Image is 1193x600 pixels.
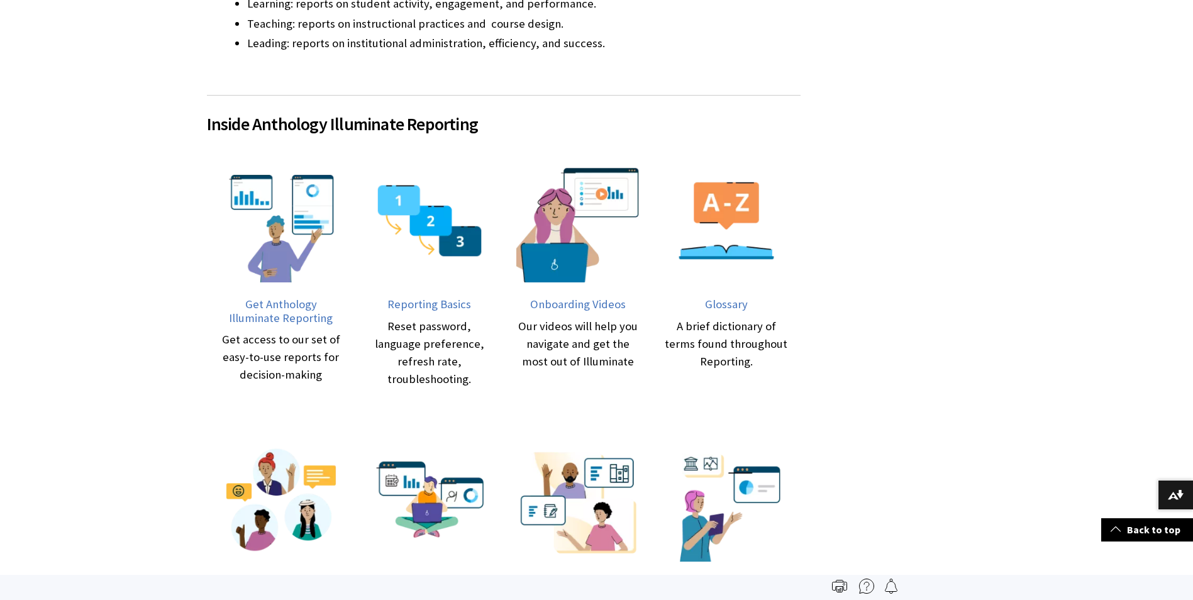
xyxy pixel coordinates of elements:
a: numbers one, two, and three Reporting Basics Reset password, language preference, refresh rate, t... [368,159,491,388]
li: Leading: reports on institutional administration, efficiency, and success. [247,35,801,52]
div: A brief dictionary of terms found throughout Reporting. [665,318,788,370]
img: An institutional leader presenting data-driven results. [665,438,788,562]
a: A man raising his hand to dashboards. Get Anthology Illuminate Reporting Get access to our set of... [219,159,343,388]
img: More help [859,579,874,594]
span: Onboarding Videos [530,297,626,311]
img: Three people in dialogue [219,438,343,562]
div: Get access to our set of easy-to-use reports for decision-making [219,331,343,384]
img: An illustration of a girl in front of a computer [516,159,640,282]
img: Glossary [665,159,788,282]
div: Our videos will help you navigate and get the most out of Illuminate [516,318,640,370]
div: Reset password, language preference, refresh rate, troubleshooting. [368,318,491,388]
img: Two instructors teaching a class. [516,438,640,562]
img: A man raising his hand to dashboards. [219,159,343,282]
span: Inside Anthology Illuminate Reporting [207,111,801,137]
img: Follow this page [884,579,899,594]
li: Teaching: reports on instructional practices and course design. [247,15,801,33]
a: Glossary Glossary A brief dictionary of terms found throughout Reporting. [665,159,788,388]
img: numbers one, two, and three [368,159,491,282]
span: Get Anthology Illuminate Reporting [229,297,333,325]
img: A student in her computer and dashboard illustrations around her. [368,438,491,562]
span: Glossary [705,297,748,311]
a: An illustration of a girl in front of a computer Onboarding Videos Our videos will help you navig... [516,159,640,388]
img: Print [832,579,847,594]
span: Reporting Basics [387,297,471,311]
a: Back to top [1101,518,1193,542]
